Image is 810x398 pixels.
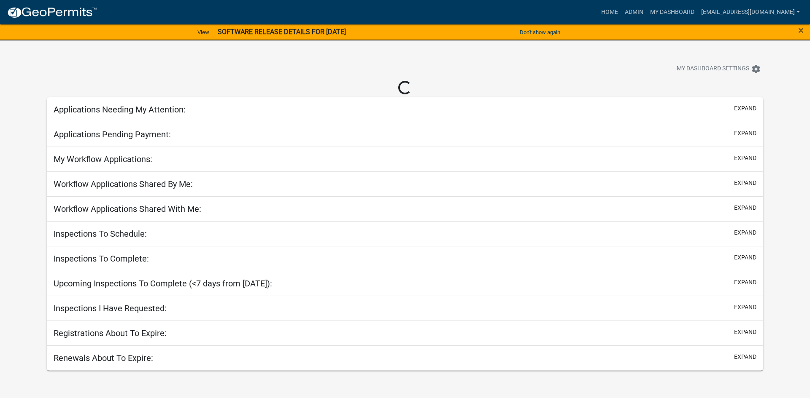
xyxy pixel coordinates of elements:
[598,4,621,20] a: Home
[54,154,152,164] h5: My Workflow Applications:
[734,278,756,287] button: expand
[54,179,193,189] h5: Workflow Applications Shared By Me:
[54,129,171,139] h5: Applications Pending Payment:
[734,303,756,312] button: expand
[54,328,167,338] h5: Registrations About To Expire:
[54,278,272,288] h5: Upcoming Inspections To Complete (<7 days from [DATE]):
[751,64,761,74] i: settings
[54,303,167,313] h5: Inspections I Have Requested:
[734,353,756,361] button: expand
[54,353,153,363] h5: Renewals About To Expire:
[54,229,147,239] h5: Inspections To Schedule:
[798,24,804,36] span: ×
[734,228,756,237] button: expand
[734,253,756,262] button: expand
[734,104,756,113] button: expand
[54,104,186,115] h5: Applications Needing My Attention:
[54,204,201,214] h5: Workflow Applications Shared With Me:
[734,129,756,138] button: expand
[677,64,749,74] span: My Dashboard Settings
[670,61,768,77] button: My Dashboard Settingssettings
[734,179,756,187] button: expand
[698,4,803,20] a: [EMAIL_ADDRESS][DOMAIN_NAME]
[734,328,756,337] button: expand
[621,4,647,20] a: Admin
[734,203,756,212] button: expand
[194,25,213,39] a: View
[54,254,149,264] h5: Inspections To Complete:
[218,28,346,36] strong: SOFTWARE RELEASE DETAILS FOR [DATE]
[734,154,756,163] button: expand
[516,25,564,39] button: Don't show again
[647,4,698,20] a: My Dashboard
[798,25,804,35] button: Close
